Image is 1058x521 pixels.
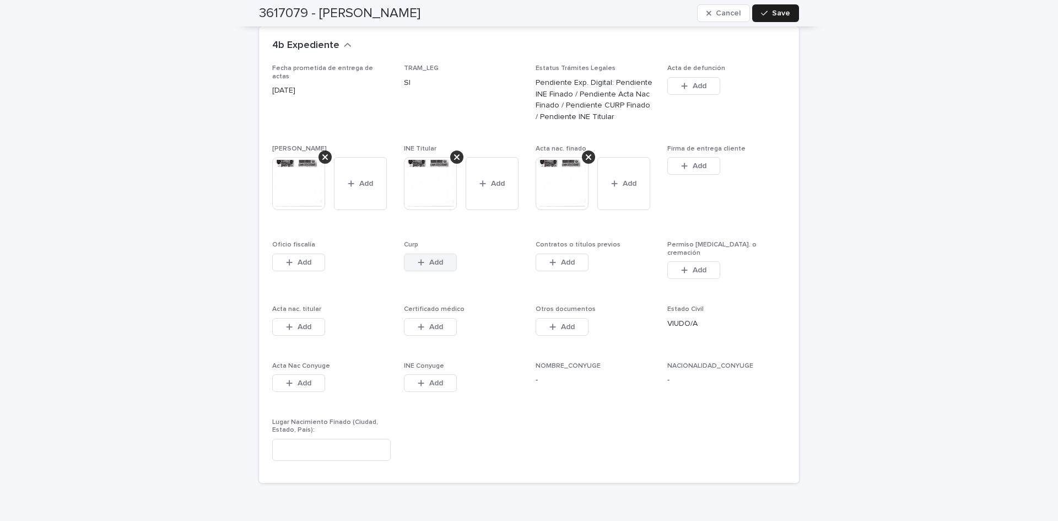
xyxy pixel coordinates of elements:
[667,146,746,152] span: Firma de entrega cliente
[404,254,457,271] button: Add
[298,259,311,266] span: Add
[272,40,339,52] h2: 4b Expediente
[404,374,457,392] button: Add
[697,4,750,22] button: Cancel
[334,157,387,210] button: Add
[597,157,650,210] button: Add
[772,9,790,17] span: Save
[272,146,327,152] span: [PERSON_NAME]
[536,363,601,369] span: NOMBRE_CONYUGE
[536,306,596,313] span: Otros documentos
[272,40,352,52] button: 4b Expediente
[404,241,418,248] span: Curp
[404,363,444,369] span: INE Conyuge
[272,306,321,313] span: Acta nac. titular
[693,162,706,170] span: Add
[693,82,706,90] span: Add
[272,374,325,392] button: Add
[272,419,378,433] span: Lugar Nacimiento Finado (Ciudad, Estado, País):
[752,4,799,22] button: Save
[561,323,575,331] span: Add
[667,374,786,386] p: -
[667,77,720,95] button: Add
[667,241,757,256] span: Permiso [MEDICAL_DATA]. o cremación
[272,363,330,369] span: Acta Nac Conyuge
[298,323,311,331] span: Add
[404,146,436,152] span: INE Titular
[716,9,741,17] span: Cancel
[536,374,654,386] p: -
[429,323,443,331] span: Add
[491,180,505,187] span: Add
[429,379,443,387] span: Add
[667,306,704,313] span: Estado Civil
[259,6,420,22] h2: 3617079 - [PERSON_NAME]
[536,146,586,152] span: Acta nac. finado
[536,254,589,271] button: Add
[667,363,753,369] span: NACIONALIDAD_CONYUGE
[667,318,786,330] p: VIUDO/A
[693,266,706,274] span: Add
[561,259,575,266] span: Add
[667,65,725,72] span: Acta de defunción
[298,379,311,387] span: Add
[429,259,443,266] span: Add
[272,241,315,248] span: Oficio fiscalía
[272,65,373,79] span: Fecha prometida de entrega de actas
[536,318,589,336] button: Add
[536,65,616,72] span: Estatus Trámites Legales
[404,77,522,89] p: SI
[623,180,636,187] span: Add
[404,318,457,336] button: Add
[272,318,325,336] button: Add
[272,254,325,271] button: Add
[404,306,465,313] span: Certificado médico
[536,241,620,248] span: Contratos o títulos previos
[667,261,720,279] button: Add
[272,85,391,96] p: [DATE]
[404,65,439,72] span: TRAM_LEG
[536,77,654,123] p: Pendiente Exp. Digital: Pendiente INE Finado / Pendiente Acta Nac Finado / Pendiente CURP Finado ...
[359,180,373,187] span: Add
[466,157,519,210] button: Add
[667,157,720,175] button: Add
